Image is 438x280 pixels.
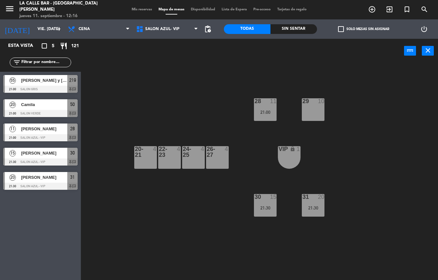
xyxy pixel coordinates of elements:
[19,13,105,19] div: jueves 11. septiembre - 12:16
[70,125,75,133] span: 28
[318,194,324,200] div: 20
[21,77,67,84] span: [PERSON_NAME] y [PERSON_NAME]
[274,8,310,11] span: Tarjetas de regalo
[70,101,75,108] span: 50
[424,47,432,54] i: close
[69,76,76,84] span: 219
[153,146,157,152] div: 4
[9,126,16,132] span: 11
[79,27,90,31] span: Cena
[420,25,428,33] i: power_settings_new
[128,8,155,11] span: Mis reservas
[225,146,229,152] div: 4
[55,25,63,33] i: arrow_drop_down
[218,8,250,11] span: Lista de Espera
[270,24,317,34] div: Sin sentar
[145,27,180,31] span: SALON AZUL- VIP
[404,46,416,56] button: power_input
[9,174,16,181] span: 20
[270,98,277,104] div: 11
[52,42,54,50] span: 5
[60,42,68,50] i: restaurant
[70,149,75,157] span: 30
[406,47,414,54] i: power_input
[5,4,15,14] i: menu
[250,8,274,11] span: Pre-acceso
[224,24,270,34] div: Todas
[254,110,277,114] div: 21:00
[338,26,344,32] span: check_box_outline_blank
[70,173,75,181] span: 31
[318,98,324,104] div: 10
[386,5,393,13] i: exit_to_app
[21,150,67,156] span: [PERSON_NAME]
[403,5,411,13] i: turned_in_not
[71,42,79,50] span: 121
[177,146,181,152] div: 4
[21,101,67,108] span: Camila
[254,206,277,210] div: 21:30
[21,59,71,66] input: Filtrar por nombre...
[13,59,21,66] i: filter_list
[21,125,67,132] span: [PERSON_NAME]
[21,174,67,181] span: [PERSON_NAME]
[40,42,48,50] i: crop_square
[9,102,16,108] span: 20
[338,26,389,32] label: Solo mesas sin asignar
[368,5,376,13] i: add_circle_outline
[9,150,16,156] span: 15
[188,8,218,11] span: Disponibilidad
[270,194,277,200] div: 15
[5,4,15,16] button: menu
[421,5,428,13] i: search
[204,25,212,33] span: pending_actions
[3,42,47,50] div: Esta vista
[9,77,16,84] span: 55
[155,8,188,11] span: Mapa de mesas
[297,146,301,152] div: 1
[19,0,105,13] div: La Calle Bar - [GEOGRAPHIC_DATA][PERSON_NAME]
[201,146,205,152] div: 4
[422,46,434,56] button: close
[290,146,295,152] i: lock
[302,206,324,210] div: 21:30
